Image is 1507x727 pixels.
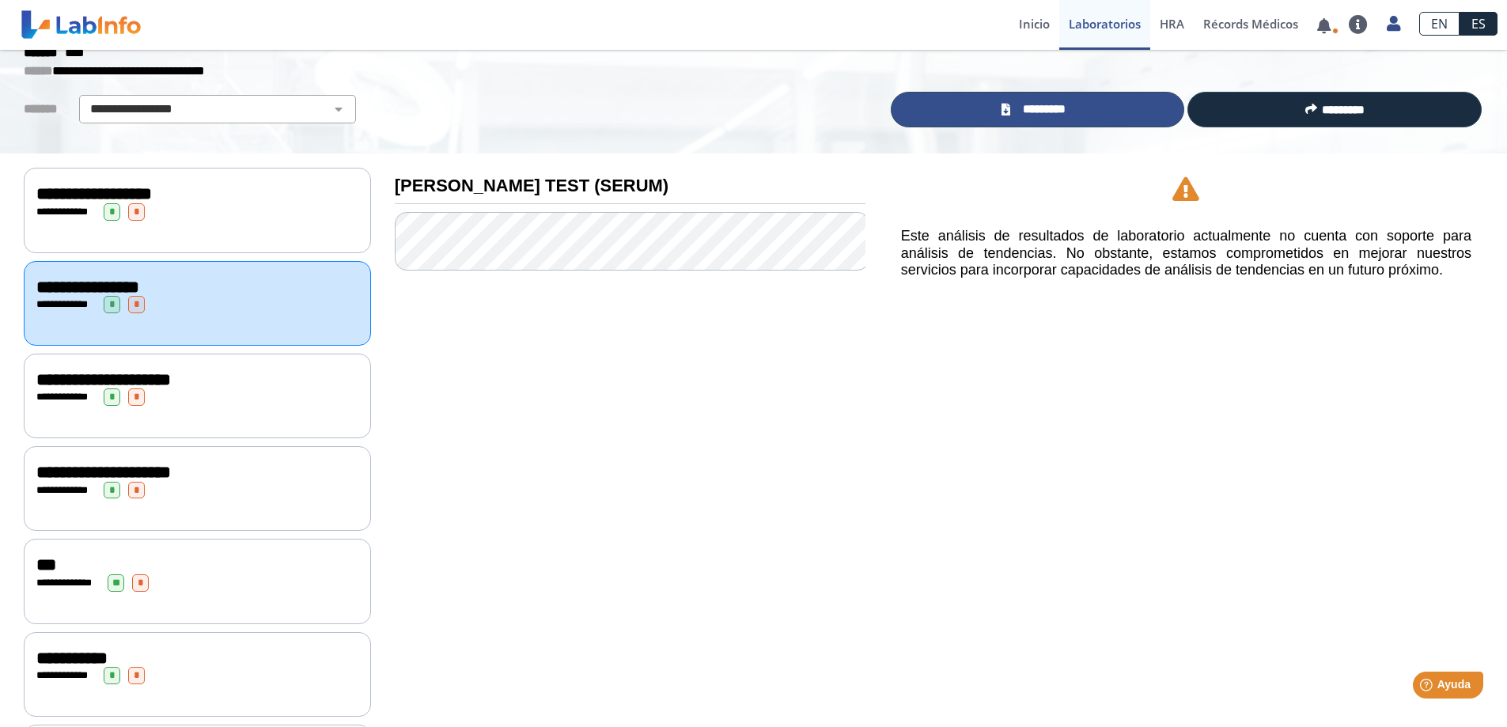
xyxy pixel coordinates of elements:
iframe: Help widget launcher [1366,665,1490,710]
b: [PERSON_NAME] TEST (SERUM) [395,176,668,195]
h5: Este análisis de resultados de laboratorio actualmente no cuenta con soporte para análisis de ten... [901,228,1471,279]
a: EN [1419,12,1460,36]
span: HRA [1160,16,1184,32]
a: ES [1460,12,1498,36]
